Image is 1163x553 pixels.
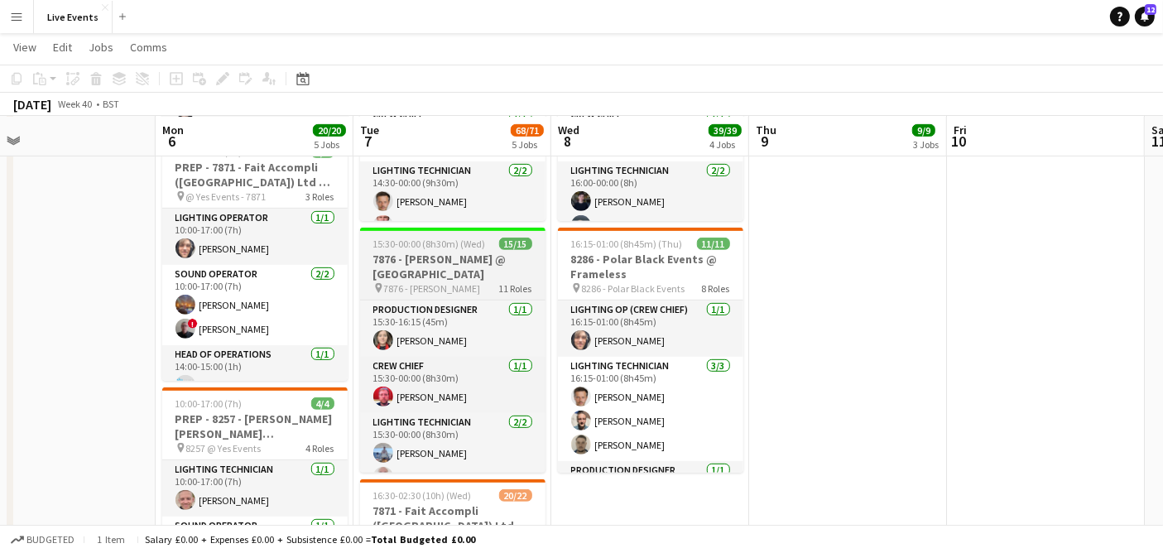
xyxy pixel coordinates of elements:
span: 8257 @ Yes Events [186,442,262,454]
span: 10 [951,132,967,151]
span: 39/39 [709,124,742,137]
span: Budgeted [26,534,74,546]
span: 15:30-00:00 (8h30m) (Wed) [373,238,486,250]
app-job-card: 10:00-17:00 (7h)4/4PREP - 7871 - Fait Accompli ([GEOGRAPHIC_DATA]) Ltd @ YES Events @ Yes Events ... [162,136,348,381]
div: 4 Jobs [709,138,741,151]
span: Edit [53,40,72,55]
div: BST [103,98,119,110]
span: Comms [130,40,167,55]
span: 4/4 [311,397,334,410]
span: 15/15 [499,238,532,250]
span: 6 [160,132,184,151]
app-job-card: 15:30-00:00 (8h30m) (Wed)15/157876 - [PERSON_NAME] @ [GEOGRAPHIC_DATA] 7876 - [PERSON_NAME]11 Rol... [360,228,545,473]
app-card-role: Crew Chief1/115:30-00:00 (8h30m)[PERSON_NAME] [360,357,545,413]
span: Jobs [89,40,113,55]
h3: PREP - 8257 - [PERSON_NAME] [PERSON_NAME] International @ Yes Events [162,411,348,441]
app-card-role: Lighting Technician2/215:30-00:00 (8h30m)[PERSON_NAME][PERSON_NAME] [360,413,545,493]
span: ! [188,319,198,329]
app-card-role: Sound Operator2/210:00-17:00 (7h)[PERSON_NAME]![PERSON_NAME] [162,265,348,345]
div: [DATE] [13,96,51,113]
span: 16:15-01:00 (8h45m) (Thu) [571,238,683,250]
span: 16:30-02:30 (10h) (Wed) [373,489,472,502]
span: 1 item [91,533,131,546]
span: 11/11 [697,238,730,250]
app-card-role: Production Designer1/1 [558,461,743,517]
app-job-card: 16:15-01:00 (8h45m) (Thu)11/118286 - Polar Black Events @ Frameless 8286 - Polar Black Events8 Ro... [558,228,743,473]
span: @ Yes Events - 7871 [186,190,267,203]
app-card-role: Lighting Technician1/110:00-17:00 (7h)[PERSON_NAME] [162,460,348,517]
button: Budgeted [8,531,77,549]
app-card-role: Production Designer1/115:30-16:15 (45m)[PERSON_NAME] [360,301,545,357]
app-card-role: Lighting Technician2/214:30-00:00 (9h30m)[PERSON_NAME][PERSON_NAME] [360,161,545,242]
span: 20/20 [313,124,346,137]
span: 68/71 [511,124,544,137]
span: 8 Roles [702,282,730,295]
span: 4 Roles [306,442,334,454]
span: Mon [162,123,184,137]
span: 7 [358,132,379,151]
button: Live Events [34,1,113,33]
app-card-role: Head of Operations1/114:00-15:00 (1h)[PERSON_NAME] [162,345,348,402]
span: Tue [360,123,379,137]
h3: 7871 - Fait Accompli ([GEOGRAPHIC_DATA]) Ltd @ V&A [360,503,545,533]
span: 9/9 [912,124,935,137]
span: 3 Roles [306,190,334,203]
div: 5 Jobs [314,138,345,151]
div: Salary £0.00 + Expenses £0.00 + Subsistence £0.00 = [145,533,475,546]
span: 10:00-17:00 (7h) [175,397,243,410]
span: 8286 - Polar Black Events [582,282,685,295]
div: 5 Jobs [512,138,543,151]
span: 12 [1145,4,1156,15]
span: Wed [558,123,579,137]
h3: 7876 - [PERSON_NAME] @ [GEOGRAPHIC_DATA] [360,252,545,281]
a: Edit [46,36,79,58]
a: Comms [123,36,174,58]
h3: PREP - 7871 - Fait Accompli ([GEOGRAPHIC_DATA]) Ltd @ YES Events [162,160,348,190]
a: View [7,36,43,58]
span: Total Budgeted £0.00 [371,533,475,546]
span: Fri [954,123,967,137]
div: 3 Jobs [913,138,939,151]
span: 8 [555,132,579,151]
app-card-role: Lighting Operator1/110:00-17:00 (7h)[PERSON_NAME] [162,209,348,265]
app-card-role: Lighting Technician2/216:00-00:00 (8h)[PERSON_NAME][PERSON_NAME] [558,161,743,242]
h3: 8286 - Polar Black Events @ Frameless [558,252,743,281]
span: Week 40 [55,98,96,110]
span: Thu [756,123,776,137]
span: 20/22 [499,489,532,502]
span: 7876 - [PERSON_NAME] [384,282,481,295]
span: View [13,40,36,55]
app-card-role: Lighting Op (Crew Chief)1/116:15-01:00 (8h45m)[PERSON_NAME] [558,301,743,357]
a: 12 [1135,7,1155,26]
span: 11 Roles [499,282,532,295]
a: Jobs [82,36,120,58]
app-card-role: Lighting Technician3/316:15-01:00 (8h45m)[PERSON_NAME][PERSON_NAME][PERSON_NAME] [558,357,743,461]
span: 9 [753,132,776,151]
